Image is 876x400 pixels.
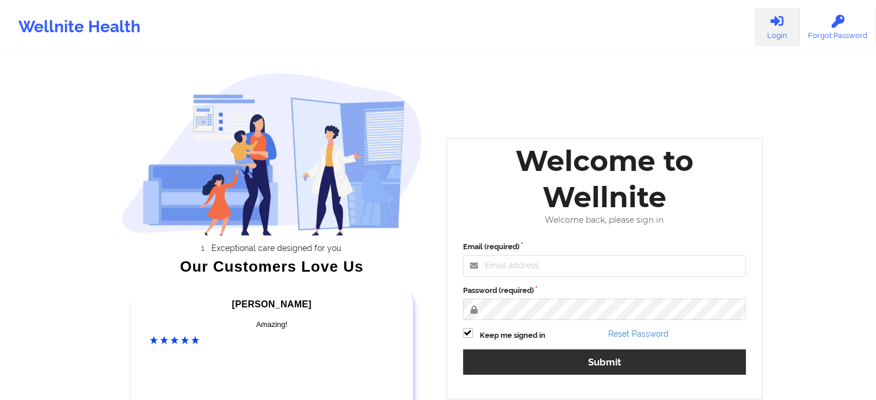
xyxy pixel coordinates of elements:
input: Email address [463,255,746,277]
li: Exceptional care designed for you. [132,243,422,253]
button: Submit [463,349,746,374]
label: Email (required) [463,241,746,253]
a: Forgot Password [799,8,876,46]
a: Login [754,8,799,46]
div: Welcome back, please sign in [455,215,754,225]
a: Reset Password [608,329,669,338]
div: Welcome to Wellnite [455,143,754,215]
div: Our Customers Love Us [122,261,422,272]
span: [PERSON_NAME] [232,299,312,309]
img: wellnite-auth-hero_200.c722682e.png [122,73,422,235]
div: Amazing! [150,319,394,330]
label: Password (required) [463,285,746,296]
label: Keep me signed in [480,330,545,341]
